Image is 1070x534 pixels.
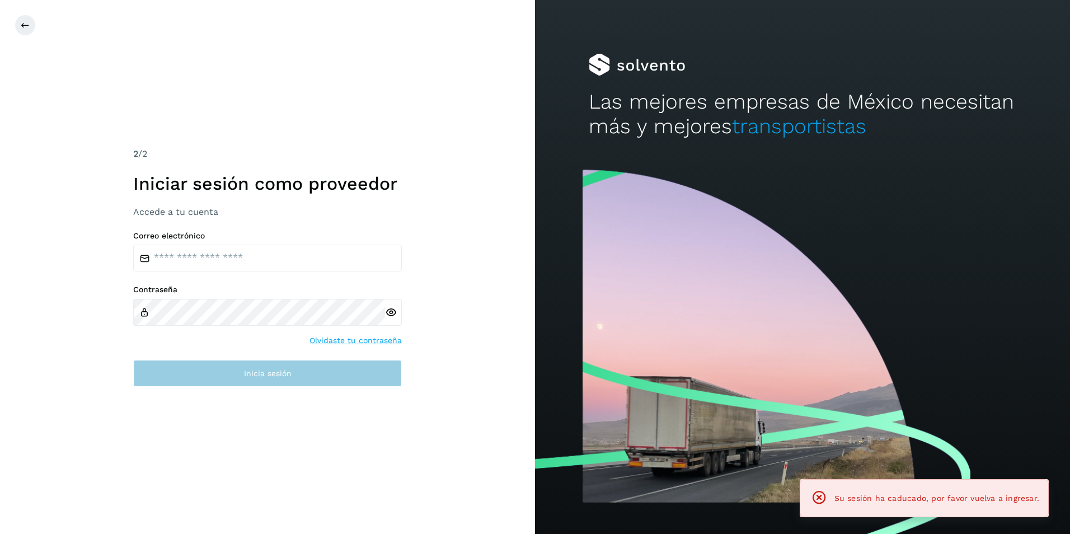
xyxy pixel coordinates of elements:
[133,147,402,161] div: /2
[244,369,292,377] span: Inicia sesión
[133,285,402,294] label: Contraseña
[133,207,402,217] h3: Accede a tu cuenta
[834,494,1039,503] span: Su sesión ha caducado, por favor vuelva a ingresar.
[309,335,402,346] a: Olvidaste tu contraseña
[589,90,1017,139] h2: Las mejores empresas de México necesitan más y mejores
[133,360,402,387] button: Inicia sesión
[133,173,402,194] h1: Iniciar sesión como proveedor
[732,114,866,138] span: transportistas
[133,231,402,241] label: Correo electrónico
[133,148,138,159] span: 2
